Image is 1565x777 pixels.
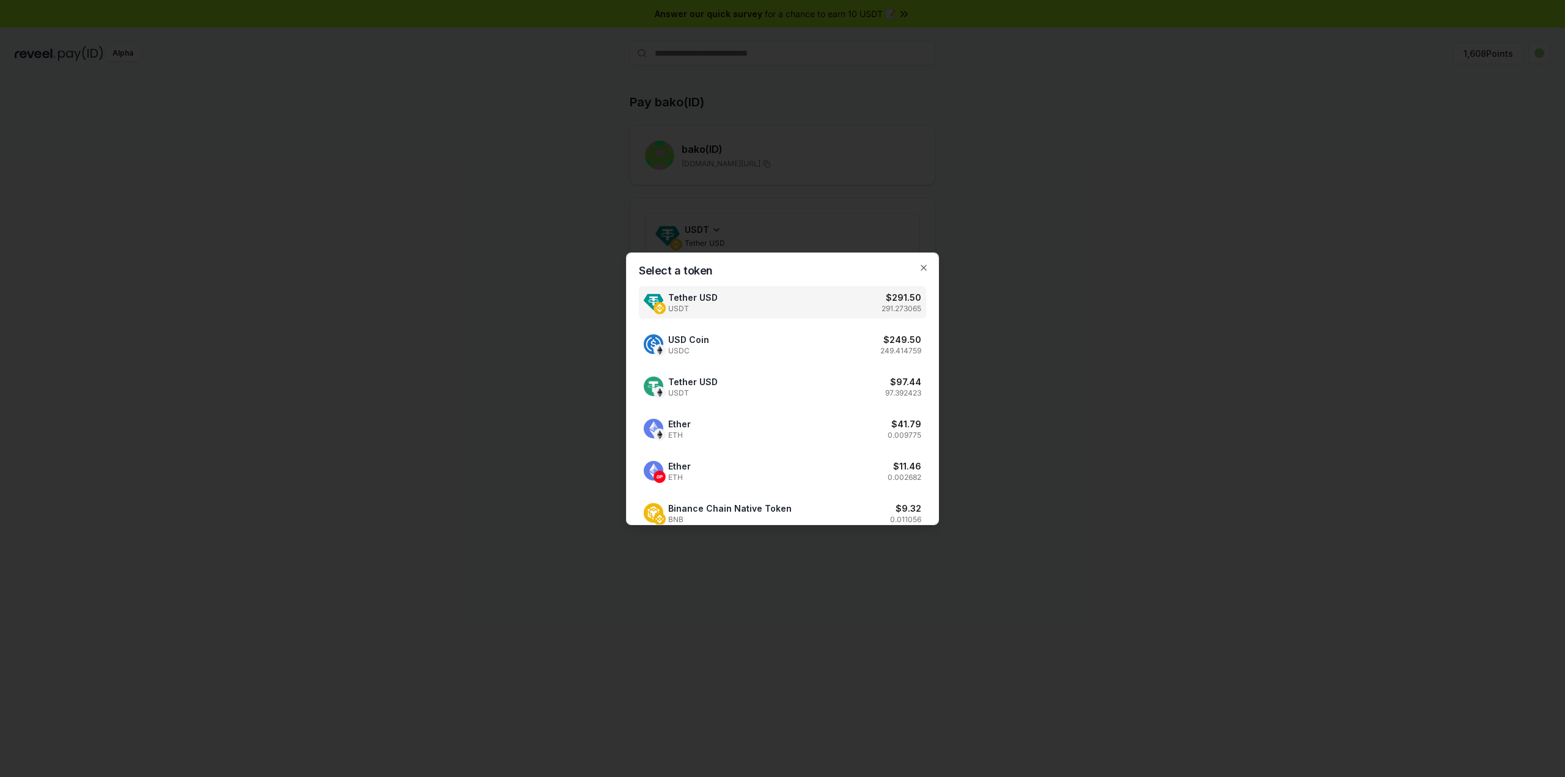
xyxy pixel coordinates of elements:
[654,513,666,525] img: Binance Chain Native Token
[654,471,666,483] img: Ether
[668,460,691,473] span: Ether
[668,473,691,482] span: ETH
[882,304,921,314] p: 291.273065
[654,429,666,441] img: Ether
[888,473,921,482] p: 0.002682
[668,291,718,304] span: Tether USD
[890,515,921,525] p: 0.011056
[639,265,926,276] h2: Select a token
[668,515,792,525] span: BNB
[644,292,663,312] img: Tether USD
[893,460,921,473] h3: $ 11.46
[668,304,718,314] span: USDT
[885,388,921,398] p: 97.392423
[644,503,663,523] img: Binance Chain Native Token
[891,418,921,430] h3: $ 41.79
[644,461,663,481] img: Ether
[654,302,666,314] img: Tether USD
[644,334,663,354] img: USD Coin
[668,418,691,430] span: Ether
[880,346,921,356] p: 249.414759
[654,386,666,399] img: Tether USD
[644,419,663,438] img: Ether
[668,333,709,346] span: USD Coin
[890,375,921,388] h3: $ 97.44
[896,502,921,515] h3: $ 9.32
[888,430,921,440] p: 0.009775
[886,291,921,304] h3: $ 291.50
[668,388,718,398] span: USDT
[654,344,666,356] img: USD Coin
[668,346,709,356] span: USDC
[644,377,663,396] img: Tether USD
[668,502,792,515] span: Binance Chain Native Token
[668,430,691,440] span: ETH
[668,375,718,388] span: Tether USD
[883,333,921,346] h3: $ 249.50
